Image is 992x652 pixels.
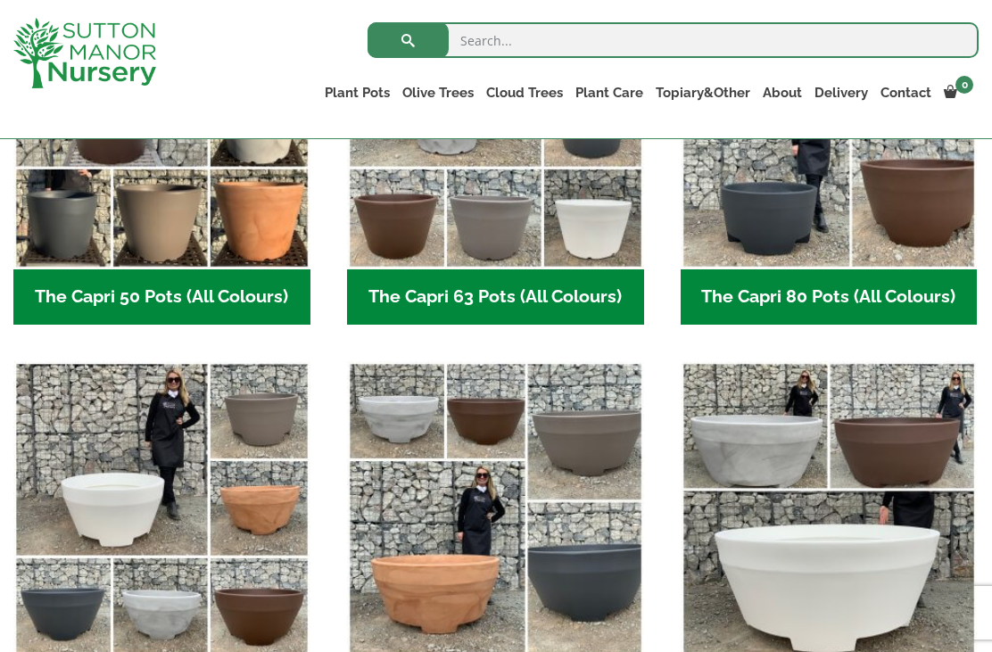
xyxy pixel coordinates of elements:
[808,80,874,105] a: Delivery
[13,269,310,325] h2: The Capri 50 Pots (All Colours)
[368,22,979,58] input: Search...
[318,80,396,105] a: Plant Pots
[569,80,649,105] a: Plant Care
[649,80,756,105] a: Topiary&Other
[396,80,480,105] a: Olive Trees
[955,76,973,94] span: 0
[756,80,808,105] a: About
[347,269,644,325] h2: The Capri 63 Pots (All Colours)
[874,80,938,105] a: Contact
[938,80,979,105] a: 0
[13,18,156,88] img: logo
[480,80,569,105] a: Cloud Trees
[681,269,978,325] h2: The Capri 80 Pots (All Colours)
